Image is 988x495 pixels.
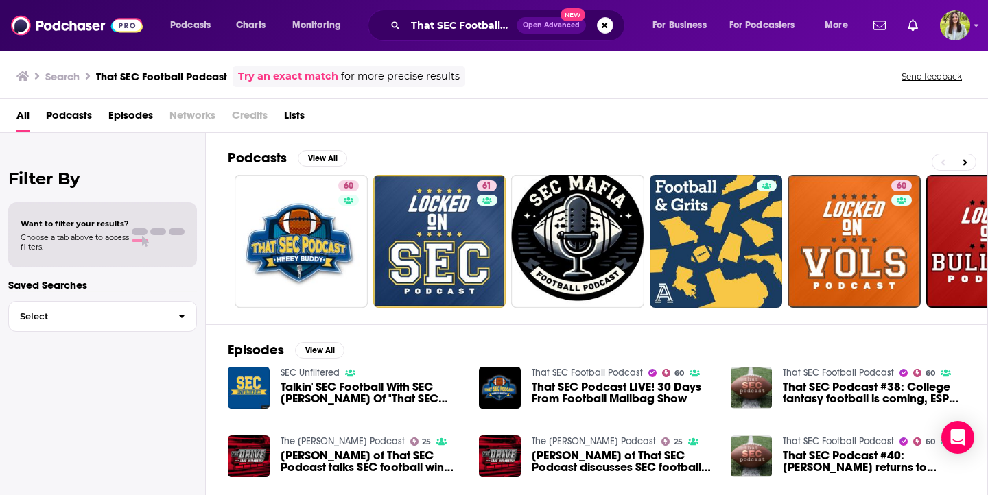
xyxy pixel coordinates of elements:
a: 25 [410,437,432,446]
button: open menu [283,14,359,36]
button: Select [8,301,197,332]
img: Michael Bratton of That SEC Podcast talks SEC football win totals [228,435,270,477]
span: Select [9,312,167,321]
a: Michael Bratton of That SEC Podcast discusses SEC football camps as we head towards kickoff [532,450,714,473]
img: User Profile [940,10,970,40]
button: Open AdvancedNew [517,17,586,34]
a: Michael Bratton of That SEC Podcast talks SEC football win totals [281,450,463,473]
span: Networks [169,104,215,132]
span: 61 [482,180,491,193]
img: That SEC Podcast #40: Tay Bang returns to destroy Florida football, Auburn lands another transfer... [731,435,773,477]
a: Lists [284,104,305,132]
a: 60 [338,180,359,191]
a: SEC Unfiltered [281,367,340,378]
img: That SEC Podcast LIVE! 30 Days From Football Mailbag Show [479,367,521,409]
a: The Jake Wimberly Podcast [532,435,656,447]
span: Monitoring [292,16,341,35]
span: New [561,8,585,21]
span: 25 [674,439,683,445]
a: Episodes [108,104,153,132]
button: open menu [643,14,724,36]
span: for more precise results [341,69,460,84]
span: 60 [674,370,684,376]
span: Logged in as meaghanyoungblood [940,10,970,40]
img: Michael Bratton of That SEC Podcast discusses SEC football camps as we head towards kickoff [479,435,521,477]
span: 60 [926,439,935,445]
a: That SEC Podcast LIVE! 30 Days From Football Mailbag Show [532,381,714,405]
a: Show notifications dropdown [868,14,891,37]
span: 60 [344,180,353,193]
a: The Jake Wimberly Podcast [281,435,405,447]
span: That SEC Podcast #38: College fantasy football is coming, ESPN ranks best title teams since [DATE] [783,381,965,405]
a: 60 [662,369,684,377]
button: open menu [720,14,815,36]
span: Talkin' SEC Football With SEC [PERSON_NAME] Of "That SEC Podcast" [281,381,463,405]
button: Send feedback [897,71,966,82]
span: Charts [236,16,266,35]
a: That SEC Football Podcast [783,367,894,378]
h2: Podcasts [228,149,287,167]
span: Podcasts [170,16,211,35]
span: Credits [232,104,268,132]
a: 60 [788,175,921,308]
a: That SEC Football Podcast [783,435,894,447]
a: 25 [661,437,683,446]
span: More [825,16,848,35]
span: Choose a tab above to access filters. [21,232,129,252]
a: 61 [373,175,506,308]
a: 60 [235,175,368,308]
span: 60 [926,370,935,376]
button: open menu [161,14,228,36]
button: open menu [815,14,865,36]
a: EpisodesView All [228,341,344,359]
a: Try an exact match [238,69,338,84]
span: 60 [897,180,906,193]
span: For Business [652,16,707,35]
span: Want to filter your results? [21,219,129,228]
div: Search podcasts, credits, & more... [381,10,638,41]
img: That SEC Podcast #38: College fantasy football is coming, ESPN ranks best title teams since 1998 [731,367,773,409]
button: Show profile menu [940,10,970,40]
a: 61 [477,180,497,191]
img: Podchaser - Follow, Share and Rate Podcasts [11,12,143,38]
a: That SEC Football Podcast [532,367,643,378]
button: View All [295,342,344,359]
h2: Episodes [228,341,284,359]
a: Podcasts [46,104,92,132]
h3: That SEC Football Podcast [96,70,227,83]
a: 60 [891,180,912,191]
span: Open Advanced [523,22,580,29]
h2: Filter By [8,169,197,189]
div: Open Intercom Messenger [941,421,974,454]
input: Search podcasts, credits, & more... [405,14,517,36]
button: View All [298,150,347,167]
a: That SEC Podcast #40: Tay Bang returns to destroy Florida football, Auburn lands another transfer... [783,450,965,473]
span: [PERSON_NAME] of That SEC Podcast talks SEC football win totals [281,450,463,473]
a: PodcastsView All [228,149,347,167]
span: [PERSON_NAME] of That SEC Podcast discusses SEC football camps as we head towards kickoff [532,450,714,473]
span: For Podcasters [729,16,795,35]
span: That SEC Podcast #40: [PERSON_NAME] returns to destroy [US_STATE] football, Auburn lands another ... [783,450,965,473]
img: Talkin' SEC Football With SEC Mike Of "That SEC Podcast" [228,367,270,409]
a: Charts [227,14,274,36]
span: 25 [422,439,431,445]
a: All [16,104,30,132]
a: 60 [913,369,935,377]
a: Talkin' SEC Football With SEC Mike Of "That SEC Podcast" [281,381,463,405]
a: Show notifications dropdown [902,14,924,37]
h3: Search [45,70,80,83]
a: That SEC Podcast #38: College fantasy football is coming, ESPN ranks best title teams since 1998 [783,381,965,405]
a: 60 [913,437,935,446]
